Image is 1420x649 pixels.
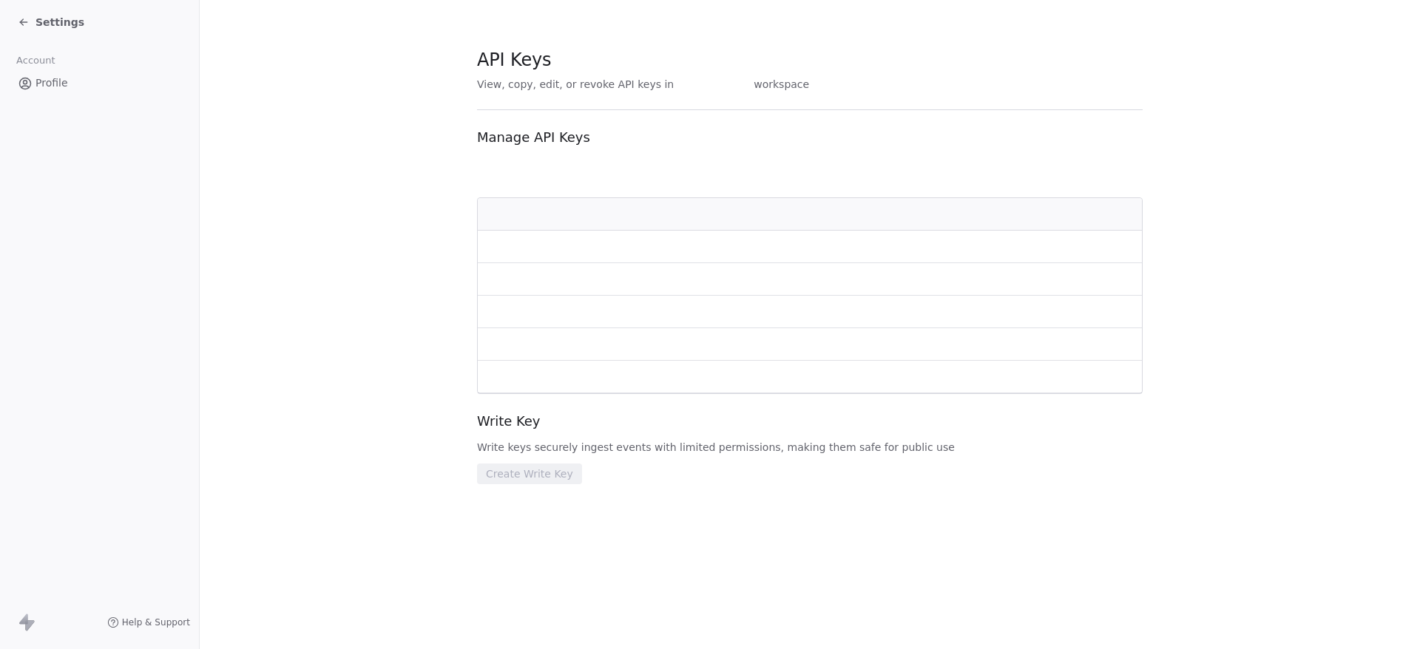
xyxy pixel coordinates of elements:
span: Write keys securely ingest events with limited permissions, making them safe for public use [477,440,1143,455]
span: Profile [35,75,68,91]
span: Help & Support [122,616,190,628]
button: Create Write Key [477,463,582,484]
a: Help & Support [107,616,190,628]
span: API Keys [477,49,551,71]
span: Write Key [477,412,1143,431]
span: View, copy, edit, or revoke API keys in workspace [477,77,1143,92]
span: Settings [35,15,84,30]
a: Settings [18,15,84,30]
span: Manage API Keys [477,128,1143,147]
span: Account [10,50,61,72]
a: Profile [12,71,187,95]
